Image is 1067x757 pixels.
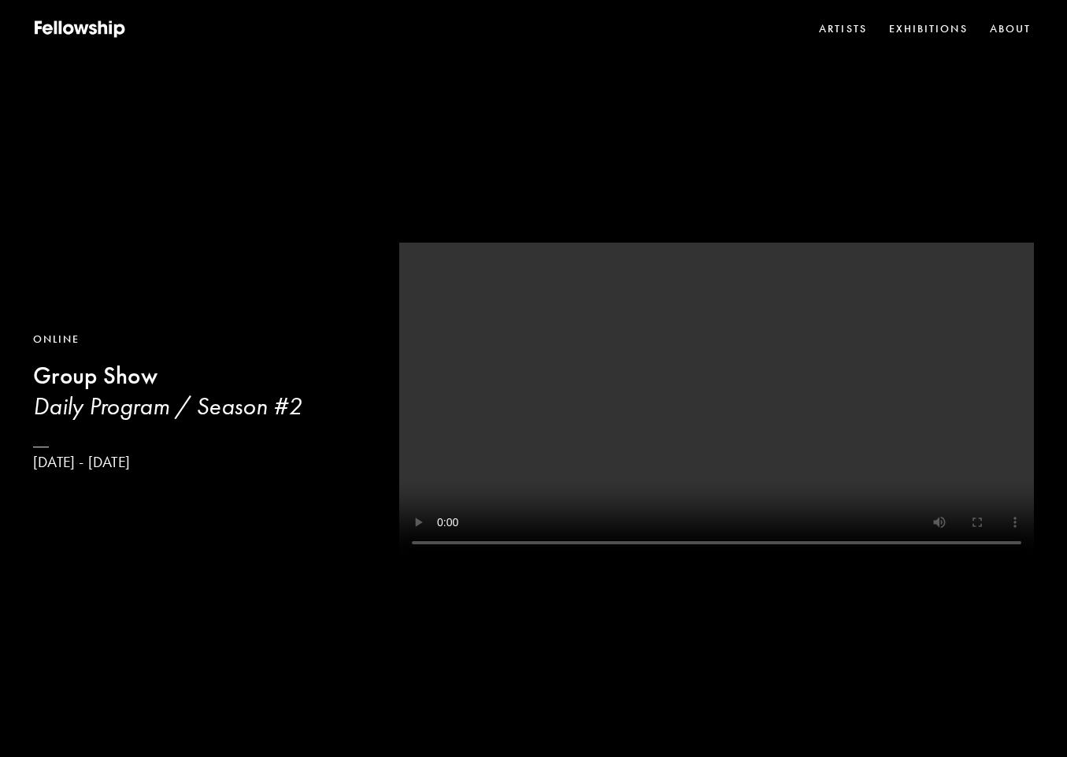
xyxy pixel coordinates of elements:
[33,331,303,473] a: OnlineGroup ShowDaily Program / Season #2[DATE] - [DATE]
[33,361,157,390] b: Group Show
[33,391,303,422] h3: Daily Program / Season #2
[33,331,303,348] div: Online
[816,17,870,41] a: Artists
[886,17,971,41] a: Exhibitions
[987,17,1034,41] a: About
[33,453,303,473] p: [DATE] - [DATE]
